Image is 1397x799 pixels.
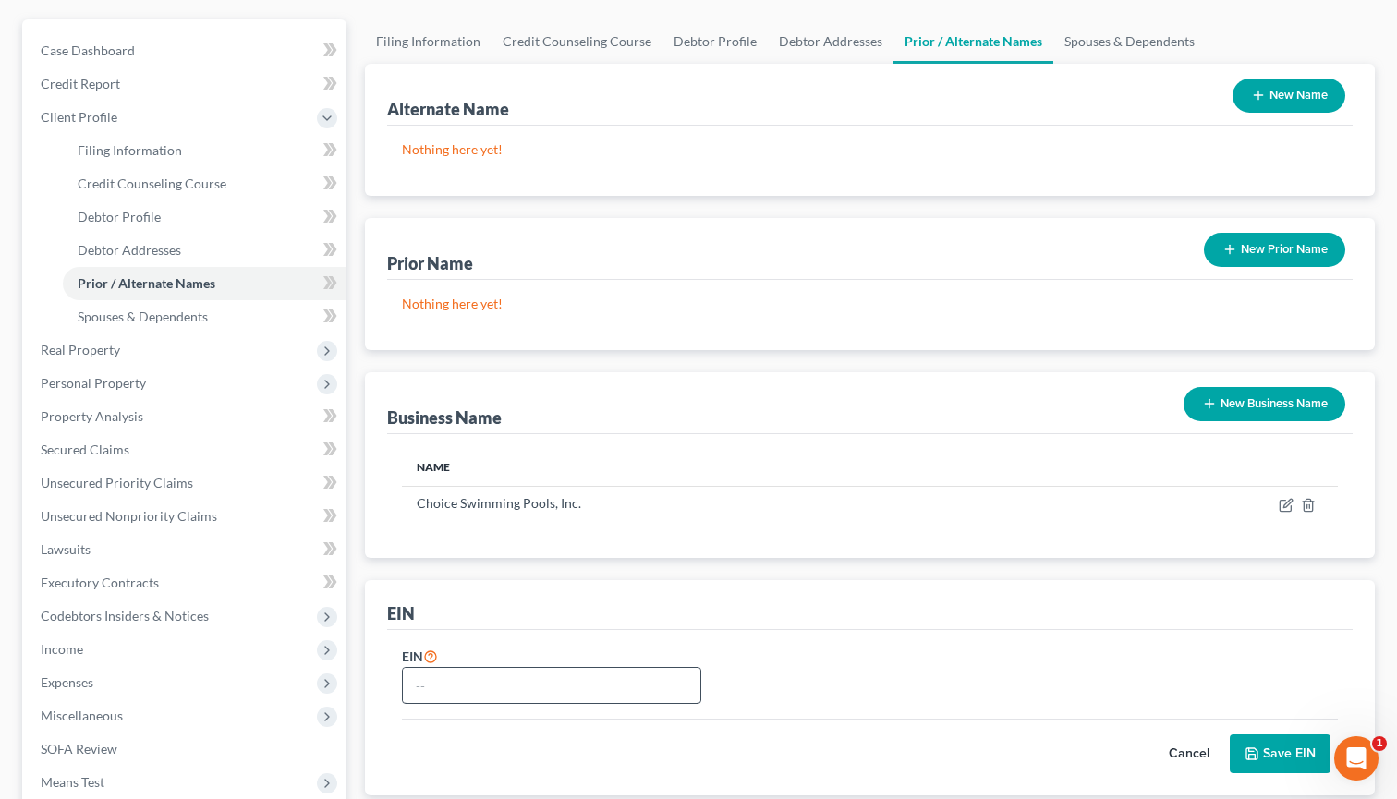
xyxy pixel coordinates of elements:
[41,76,120,91] span: Credit Report
[41,442,129,457] span: Secured Claims
[662,19,768,64] a: Debtor Profile
[41,541,91,557] span: Lawsuits
[41,375,146,391] span: Personal Property
[63,200,346,234] a: Debtor Profile
[41,42,135,58] span: Case Dashboard
[41,641,83,657] span: Income
[78,242,181,258] span: Debtor Addresses
[402,486,1080,521] td: Choice Swimming Pools, Inc.
[41,508,217,524] span: Unsecured Nonpriority Claims
[41,109,117,125] span: Client Profile
[41,408,143,424] span: Property Analysis
[1334,736,1379,781] iframe: Intercom live chat
[768,19,893,64] a: Debtor Addresses
[387,98,509,120] div: Alternate Name
[1233,79,1345,113] button: New Name
[78,142,182,158] span: Filing Information
[387,252,473,274] div: Prior Name
[26,732,346,766] a: SOFA Review
[387,406,502,429] div: Business Name
[1148,735,1230,772] button: Cancel
[26,400,346,433] a: Property Analysis
[402,449,1080,486] th: Name
[26,566,346,599] a: Executory Contracts
[63,300,346,333] a: Spouses & Dependents
[78,309,208,324] span: Spouses & Dependents
[403,668,700,703] input: --
[63,267,346,300] a: Prior / Alternate Names
[41,342,120,357] span: Real Property
[41,708,123,723] span: Miscellaneous
[41,575,159,590] span: Executory Contracts
[1230,734,1330,773] button: Save EIN
[365,19,492,64] a: Filing Information
[893,19,1053,64] a: Prior / Alternate Names
[41,774,104,790] span: Means Test
[26,466,346,500] a: Unsecured Priority Claims
[492,19,662,64] a: Credit Counseling Course
[26,34,346,67] a: Case Dashboard
[63,234,346,267] a: Debtor Addresses
[402,645,438,667] label: EIN
[41,674,93,690] span: Expenses
[78,209,161,224] span: Debtor Profile
[41,608,209,623] span: Codebtors Insiders & Notices
[41,475,193,490] span: Unsecured Priority Claims
[402,295,1338,313] p: Nothing here yet!
[26,500,346,533] a: Unsecured Nonpriority Claims
[26,533,346,566] a: Lawsuits
[26,67,346,101] a: Credit Report
[1372,736,1387,751] span: 1
[387,602,415,624] div: EIN
[63,167,346,200] a: Credit Counseling Course
[1053,19,1206,64] a: Spouses & Dependents
[63,134,346,167] a: Filing Information
[1204,233,1345,267] button: New Prior Name
[402,140,1338,159] p: Nothing here yet!
[78,176,226,191] span: Credit Counseling Course
[1184,387,1345,421] button: New Business Name
[78,275,215,291] span: Prior / Alternate Names
[41,741,117,757] span: SOFA Review
[26,433,346,466] a: Secured Claims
